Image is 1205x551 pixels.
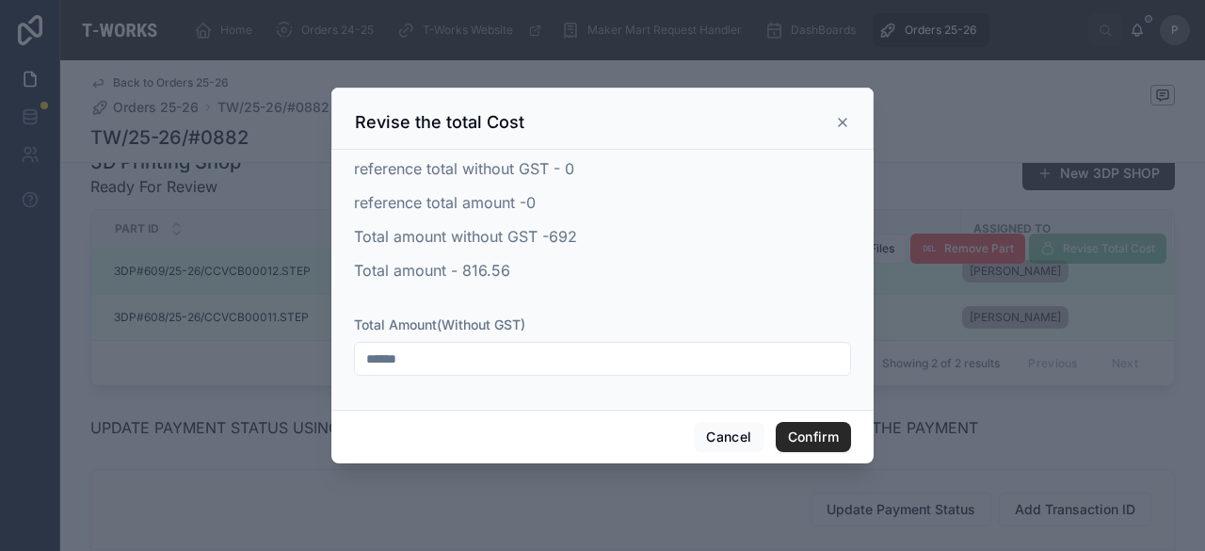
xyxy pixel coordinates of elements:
[354,191,851,214] p: reference total amount -0
[355,111,524,134] h3: Revise the total Cost
[354,259,851,282] p: Total amount - 816.56
[354,316,525,332] span: Total Amount(Without GST)
[776,422,851,452] button: Confirm
[354,157,851,180] p: reference total without GST - 0
[694,422,763,452] button: Cancel
[354,225,851,248] p: Total amount without GST -692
